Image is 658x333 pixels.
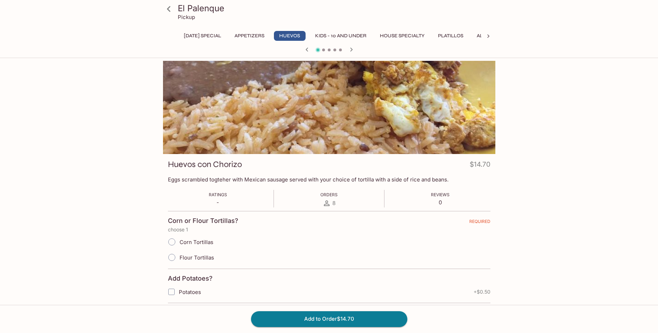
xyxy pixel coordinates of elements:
h4: Add Potatoes? [168,275,213,282]
span: Reviews [431,192,450,197]
span: + $0.50 [474,289,490,295]
span: 8 [332,200,336,206]
button: Huevos [274,31,306,41]
span: Potatoes [179,289,201,295]
button: [DATE] Special [180,31,225,41]
h3: Huevos con Chorizo [168,159,242,170]
button: Platillos [434,31,467,41]
span: Ratings [209,192,227,197]
p: Pickup [178,14,195,20]
p: choose 1 [168,227,490,232]
h3: El Palenque [178,3,493,14]
span: Orders [320,192,338,197]
button: Appetizers [231,31,268,41]
h4: Corn or Flour Tortillas? [168,217,238,225]
span: Corn Tortillas [180,239,213,245]
p: 0 [431,199,450,206]
p: - [209,199,227,206]
h4: $14.70 [470,159,490,173]
span: REQUIRED [469,219,490,227]
span: Flour Tortillas [180,254,214,261]
button: Kids - 10 and Under [311,31,370,41]
button: Add to Order$14.70 [251,311,407,327]
button: Ala Carte and Side Orders [473,31,552,41]
p: Eggs scrambled togteher with Mexican sausage served with your choice of tortilla with a side of r... [168,176,490,183]
button: House Specialty [376,31,428,41]
div: Huevos con Chorizo [163,61,495,154]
